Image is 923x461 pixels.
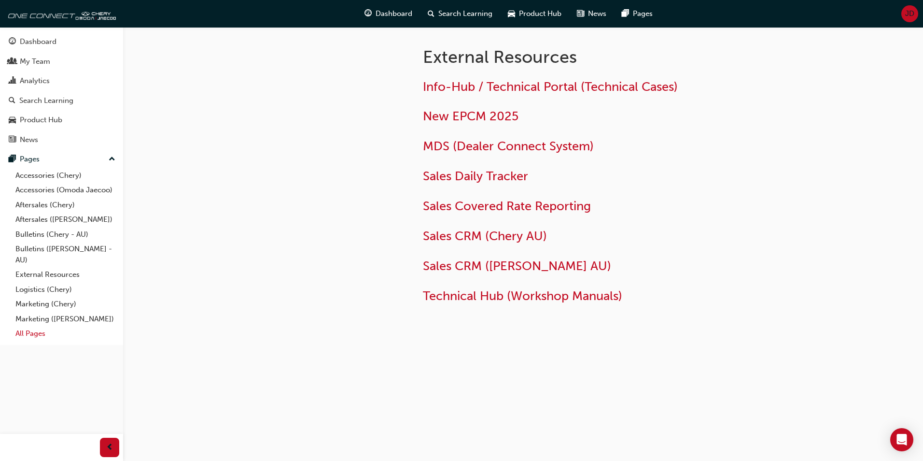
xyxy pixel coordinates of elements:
span: car-icon [508,8,515,20]
button: Pages [4,150,119,168]
div: My Team [20,56,50,67]
a: Aftersales ([PERSON_NAME]) [12,212,119,227]
a: pages-iconPages [614,4,660,24]
div: Analytics [20,75,50,86]
span: people-icon [9,58,16,66]
a: MDS (Dealer Connect System) [423,139,594,154]
span: news-icon [577,8,584,20]
span: JD [905,8,914,19]
a: Marketing (Chery) [12,297,119,312]
a: Sales CRM ([PERSON_NAME] AU) [423,259,611,274]
a: My Team [4,53,119,71]
span: pages-icon [9,155,16,164]
span: Product Hub [519,8,561,19]
span: guage-icon [364,8,372,20]
a: Dashboard [4,33,119,51]
a: Search Learning [4,92,119,110]
a: Bulletins (Chery - AU) [12,227,119,242]
a: External Resources [12,267,119,282]
a: Accessories (Omoda Jaecoo) [12,183,119,198]
span: Dashboard [376,8,412,19]
span: Search Learning [438,8,492,19]
a: Sales CRM (Chery AU) [423,229,547,244]
span: up-icon [109,153,115,166]
div: Open Intercom Messenger [890,428,913,451]
a: news-iconNews [569,4,614,24]
span: search-icon [428,8,434,20]
a: Sales Covered Rate Reporting [423,199,591,214]
span: chart-icon [9,77,16,86]
span: car-icon [9,116,16,125]
a: Product Hub [4,111,119,129]
div: News [20,134,38,145]
a: Accessories (Chery) [12,168,119,183]
a: car-iconProduct Hub [500,4,569,24]
a: Technical Hub (Workshop Manuals) [423,288,622,303]
span: pages-icon [622,8,629,20]
span: News [588,8,606,19]
span: Pages [633,8,653,19]
div: Dashboard [20,36,56,47]
a: New EPCM 2025 [423,109,518,124]
a: Sales Daily Tracker [423,169,528,184]
a: Info-Hub / Technical Portal (Technical Cases) [423,79,678,94]
a: Analytics [4,72,119,90]
a: News [4,131,119,149]
a: Bulletins ([PERSON_NAME] - AU) [12,242,119,267]
img: oneconnect [5,4,116,23]
button: DashboardMy TeamAnalyticsSearch LearningProduct HubNews [4,31,119,150]
a: Aftersales (Chery) [12,198,119,213]
a: guage-iconDashboard [357,4,420,24]
a: Marketing ([PERSON_NAME]) [12,312,119,327]
a: Logistics (Chery) [12,282,119,297]
h1: External Resources [423,46,740,68]
div: Product Hub [20,115,62,126]
span: prev-icon [106,442,113,454]
span: news-icon [9,136,16,144]
a: All Pages [12,326,119,341]
span: guage-icon [9,38,16,46]
a: search-iconSearch Learning [420,4,500,24]
span: search-icon [9,97,15,105]
button: JD [901,5,918,22]
div: Search Learning [19,95,73,106]
div: Pages [20,154,40,165]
